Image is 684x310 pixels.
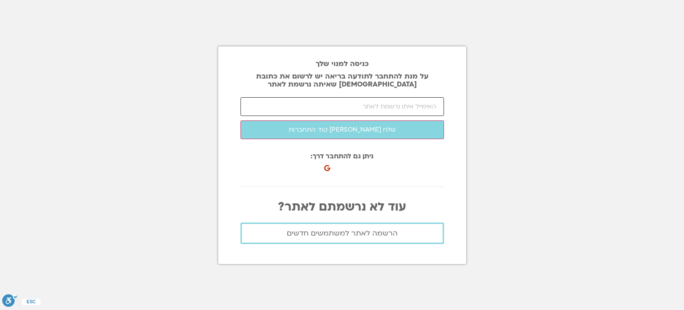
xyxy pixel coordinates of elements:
[326,155,423,175] iframe: כפתור לכניסה באמצעות חשבון Google
[240,200,444,214] p: עוד לא נרשמתם לאתר?
[240,223,444,244] a: הרשמה לאתר למשתמשים חדשים
[240,72,444,88] p: על מנת להתחבר לתודעה בריאה יש לרשום את כתובת [DEMOGRAPHIC_DATA] שאיתה נרשמת לאתר
[240,97,444,116] input: האימייל איתו נרשמת לאתר
[240,60,444,68] h2: כניסה למנוי שלך
[287,229,398,237] span: הרשמה לאתר למשתמשים חדשים
[240,120,444,139] button: שלח [PERSON_NAME] קוד התחברות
